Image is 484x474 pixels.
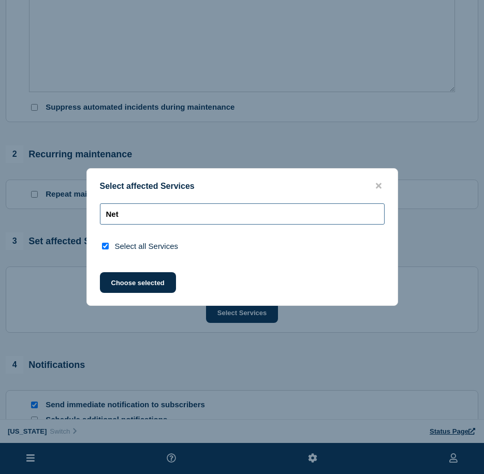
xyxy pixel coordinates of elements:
button: close button [373,181,385,191]
button: Choose selected [100,272,176,293]
span: Select all Services [115,242,179,250]
input: Search [100,203,385,225]
div: Select affected Services [87,181,398,191]
input: select all checkbox [102,243,109,249]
